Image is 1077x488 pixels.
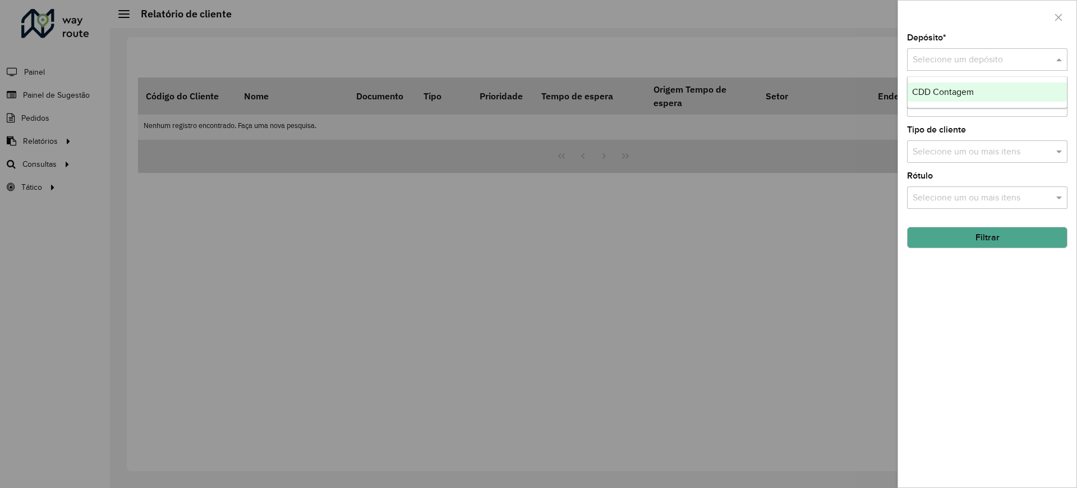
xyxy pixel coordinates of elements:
[912,87,974,97] span: CDD Contagem
[907,123,966,136] label: Tipo de cliente
[907,76,1067,108] ng-dropdown-panel: Options list
[907,31,946,44] label: Depósito
[907,227,1067,248] button: Filtrar
[907,169,933,183] label: Rótulo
